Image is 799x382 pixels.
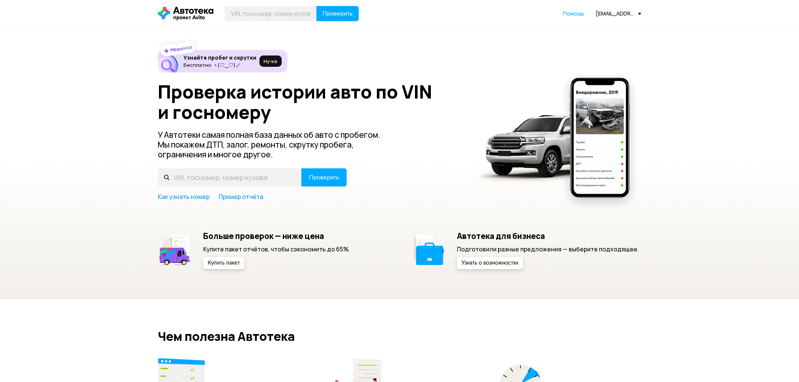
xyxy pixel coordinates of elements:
[309,174,339,180] span: Проверить
[203,231,350,241] h5: Больше проверок — ниже цена
[301,168,347,186] button: Проверить
[158,168,302,186] input: VIN, госномер, номер кузова
[170,43,193,53] strong: Новинка
[203,245,350,253] p: Купите пакет отчётов, чтобы сэкономить до 65%.
[158,193,210,201] a: Как узнать номер
[264,58,277,64] span: Ну‑ка
[457,231,639,241] h5: Автотека для бизнеса
[322,11,353,17] span: Проверить
[219,193,263,201] a: Пример отчёта
[457,257,523,269] button: Узнать о возможностях
[158,330,641,343] h2: Чем полезна Автотека
[158,130,393,159] p: У Автотеки самая полная база данных об авто с пробегом. Мы покажем ДТП, залог, ремонты, скрутку п...
[203,257,244,269] button: Купить пакет
[208,260,240,266] span: Купить пакет
[563,10,585,17] a: Помощь
[596,10,641,17] div: [EMAIL_ADDRESS][DOMAIN_NAME]
[184,54,256,61] h6: Узнайте пробег и скрутки
[158,82,465,122] h1: Проверка истории авто по VIN и госномеру
[225,6,317,21] input: VIN, госномер, номер кузова
[461,260,518,266] span: Узнать о возможностях
[184,62,256,68] p: Бесплатно ヽ(♡‿♡)ノ
[457,245,639,253] p: Подготовили разные предложения — выберите подходящее.
[316,6,359,21] button: Проверить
